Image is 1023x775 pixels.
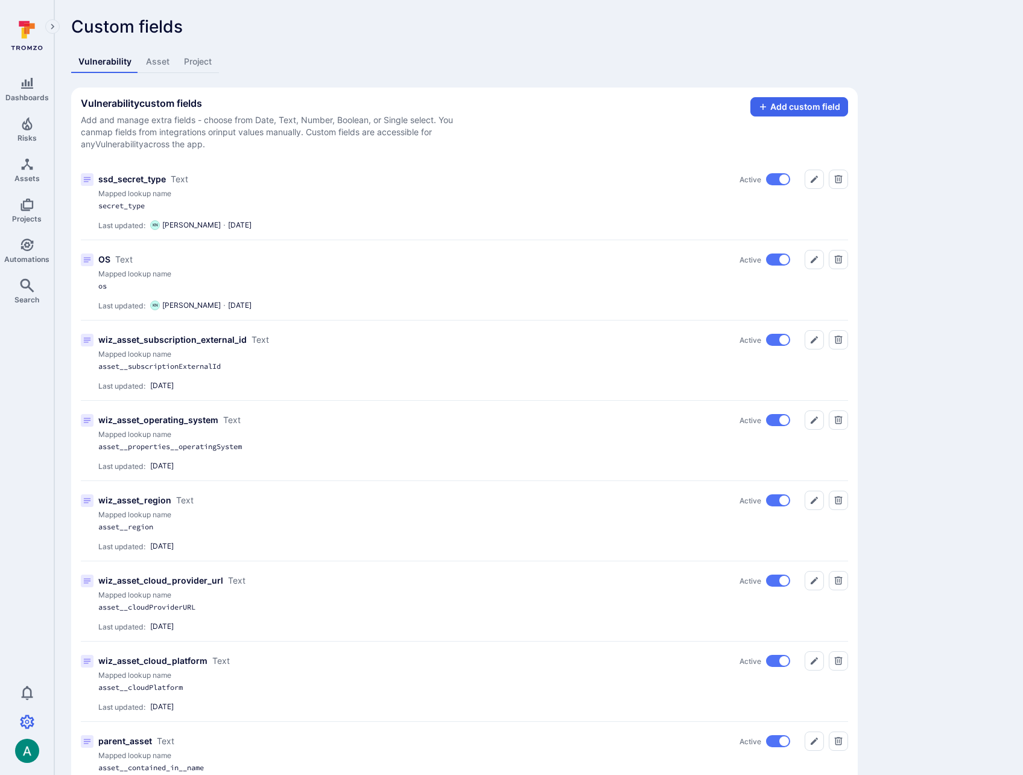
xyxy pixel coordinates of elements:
p: [DATE] [228,220,252,230]
div: Kacper Nowak [150,301,160,310]
p: Mapped lookup name [98,349,848,359]
div: Active [740,494,790,506]
div: asset__region [98,522,521,532]
p: Title [98,494,171,506]
p: Last updated: [98,542,145,551]
a: Asset [139,51,177,73]
p: [DATE] [150,622,174,631]
img: ACg8ocLSa5mPYBaXNx3eFu_EmspyJX0laNWN7cXOFirfQ7srZveEpg=s96-c [15,739,39,763]
p: Mapped lookup name [98,671,848,680]
p: Title [98,334,247,346]
button: Edit [805,250,824,269]
p: Type [252,334,269,346]
button: Delete [829,491,848,510]
button: Delete [829,571,848,590]
button: Edit [805,170,824,189]
p: [DATE] [150,541,174,551]
div: asset__properties__operatingSystem [98,442,521,451]
p: Type [115,254,133,266]
span: Risks [17,133,37,142]
div: Active [740,655,790,667]
button: Edit [805,571,824,590]
button: Edit [805,330,824,349]
div: os [98,281,521,291]
div: Arjan Dehar [15,739,39,763]
div: Title [81,481,848,561]
button: Delete [829,170,848,189]
p: Last updated: [98,462,145,471]
p: [DATE] [150,381,174,391]
p: Mapped lookup name [98,189,848,199]
div: Title [81,642,848,721]
div: Active [740,735,790,747]
p: Type [157,735,174,747]
i: Expand navigation menu [48,22,57,32]
button: Edit [805,732,824,751]
span: Assets [14,174,40,183]
div: Title [81,160,848,240]
a: Project [177,51,219,73]
p: Type [171,173,188,185]
p: Title [98,575,223,587]
button: Expand navigation menu [45,19,60,34]
p: Vulnerability custom fields [81,97,467,109]
div: Title [81,321,848,400]
p: Custom fields [71,17,858,36]
button: Delete [829,732,848,751]
p: [DATE] [150,461,174,471]
p: Add and manage extra fields - choose from Date, Text, Number, Boolean, or Single select. You can ... [81,114,467,150]
p: Mapped lookup name [98,269,848,279]
p: Last updated: [98,381,145,391]
div: Discard or save changes to the field you're editing to add a new field [750,97,848,116]
div: Title [81,561,848,641]
div: Active [740,414,790,426]
div: Active [740,575,790,587]
p: Mapped lookup name [98,510,848,520]
button: Delete [829,330,848,349]
p: [DATE] [150,702,174,712]
p: Type [228,575,245,587]
div: secret_type [98,201,521,211]
div: Kacper Nowak [150,220,160,230]
div: asset__contained_in__name [98,763,521,773]
p: Type [176,494,194,506]
p: [PERSON_NAME] [162,301,221,310]
div: Active [740,334,790,346]
p: Mapped lookup name [98,751,848,761]
span: Dashboards [5,93,49,102]
p: Last updated: [98,301,145,310]
span: Search [14,295,39,304]
p: · [223,220,226,230]
p: Type [212,655,230,667]
div: asset__cloudPlatform [98,683,521,692]
p: [PERSON_NAME] [162,220,221,230]
p: Last updated: [98,622,145,631]
p: Title [98,414,218,426]
button: Edit [805,651,824,671]
div: asset__subscriptionExternalId [98,362,521,371]
p: Mapped lookup name [98,430,848,439]
span: Projects [12,214,42,223]
button: Delete [829,651,848,671]
div: Title [81,240,848,320]
div: asset__cloudProviderURL [98,602,521,612]
p: Title [98,173,166,185]
span: Automations [4,255,49,264]
button: Edit [805,491,824,510]
p: Mapped lookup name [98,590,848,600]
div: Title [81,401,848,480]
p: Title [98,735,152,747]
p: Title [98,254,110,266]
button: Edit [805,410,824,430]
p: Last updated: [98,703,145,712]
p: [DATE] [228,301,252,310]
button: Delete [829,250,848,269]
div: Custom fields tabs [71,51,858,73]
div: Active [740,173,790,185]
p: · [223,301,226,310]
a: Vulnerability [71,51,139,73]
p: Last updated: [98,221,145,230]
button: Delete [829,410,848,430]
button: Add custom field [750,97,848,116]
div: Active [740,254,790,266]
